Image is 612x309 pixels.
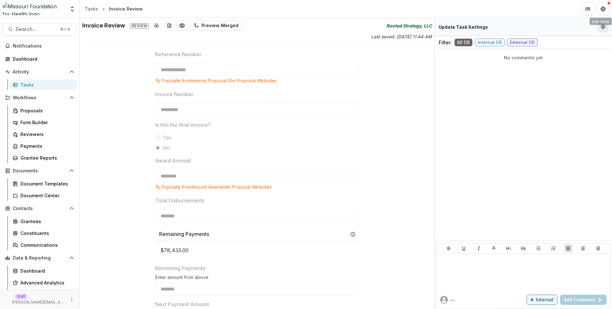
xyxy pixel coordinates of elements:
[82,4,101,13] a: Tasks
[440,296,448,304] svg: avatar
[10,216,77,227] a: Grantees
[162,77,277,84] p: Populate from Internal Proposal ID in Proposal Attributes
[20,81,72,88] div: Tasks
[20,154,72,161] div: Grantee Reports
[20,119,72,126] div: Form Builder
[155,50,201,58] p: Reference Number
[20,230,72,237] div: Constituents
[20,218,72,225] div: Grantees
[59,26,71,33] div: ⌘ + K
[190,20,243,31] button: Preview Merged
[15,294,27,299] p: Staff
[162,184,272,190] p: Populate from Amount Awarded in Proposal Attributes
[10,228,77,238] a: Constituents
[10,277,77,288] a: Advanced Analytics
[20,192,72,199] div: Document Center
[439,54,608,61] p: No comments yet
[450,297,455,303] p: --
[3,203,77,214] button: Open Contacts
[3,93,77,103] button: Open Workflows
[3,166,77,176] button: Open Documents
[13,206,67,211] span: Contacts
[10,266,77,276] a: Dashboard
[259,33,432,40] p: Last saved: [DATE] 11:44 AM
[155,264,205,272] p: Remaining Payments
[445,245,453,252] button: Bold
[130,23,149,28] span: Review
[159,231,209,237] h3: Remaining Payments
[68,3,77,15] button: Open entity switcher
[20,242,72,248] div: Communications
[10,153,77,163] a: Grantee Reports
[20,143,72,149] div: Payments
[12,299,65,305] p: [PERSON_NAME][EMAIL_ADDRESS][DOMAIN_NAME]
[10,79,77,90] a: Tasks
[475,245,483,252] button: Italicize
[536,297,553,303] p: Internal
[82,22,149,29] h2: Invoice Review
[594,245,602,252] button: Align Right
[20,131,72,138] div: Reviewers
[82,4,145,13] nav: breadcrumb
[560,295,607,305] button: Add Comment
[10,141,77,151] a: Payments
[581,3,594,15] button: Partners
[177,20,187,31] button: Preview f2f1858a-68a6-42d7-8318-ddbdff836cf7.pdf
[10,105,77,116] a: Proposals
[13,168,67,174] span: Documents
[439,39,452,46] p: Filter:
[455,39,472,46] span: All ( 0 )
[68,296,76,303] button: More
[10,289,77,300] a: Data Report
[20,279,72,286] div: Advanced Analytics
[155,241,359,259] p: $78,433.00
[20,107,72,114] div: Proposals
[490,245,498,252] button: Strike
[155,90,193,98] p: Invoice Number
[10,190,77,201] a: Document Center
[13,69,67,75] span: Activity
[565,245,572,252] button: Align Left
[3,54,77,64] a: Dashboard
[155,197,204,204] p: Total Disbursements
[505,245,512,252] button: Heading 1
[598,22,608,32] button: Edit Form Settings
[155,275,359,283] div: Enter amount from above
[10,117,77,128] a: Form Builder
[151,20,162,31] button: download-button
[109,5,143,12] div: Invoice Review
[527,295,557,305] button: Internal
[597,3,609,15] button: Get Help
[13,255,67,261] span: Data & Reporting
[10,240,77,250] a: Communications
[13,43,74,49] span: Notifications
[579,245,587,252] button: Align Center
[439,24,488,30] p: Update Task Settings
[3,67,77,77] button: Open Activity
[475,39,505,46] span: Internal ( 0 )
[20,268,72,274] div: Dashboard
[3,3,65,15] img: Missouri Foundation for Health logo
[460,245,468,252] button: Underline
[20,180,72,187] div: Document Templates
[3,41,77,51] button: Notifications
[3,23,77,36] button: Search...
[13,95,67,101] span: Workflows
[155,157,191,164] p: Award Amount
[164,20,174,31] button: download-word-button
[10,129,77,139] a: Reviewers
[550,245,557,252] button: Ordered List
[155,121,211,129] p: Is this the final invoice?
[535,245,542,252] button: Bullet List
[507,39,537,46] span: External ( 0 )
[13,56,72,62] div: Dashboard
[85,5,98,12] div: Tasks
[163,144,170,152] span: No
[163,134,171,141] span: Yes
[155,300,209,308] p: Next Payment Amount
[3,253,77,263] button: Open Data & Reporting
[520,245,527,252] button: Heading 2
[16,26,56,32] span: Search...
[10,178,77,189] a: Document Templates
[386,22,432,29] i: Rooted Strategy, LLC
